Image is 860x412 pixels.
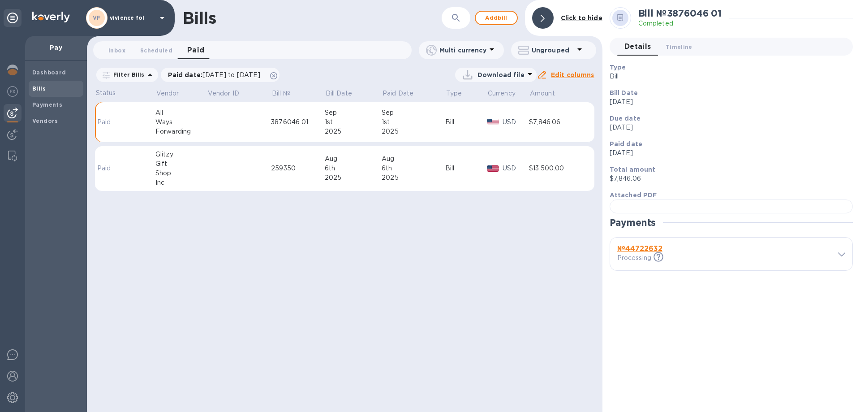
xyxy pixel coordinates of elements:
p: [DATE] [610,123,846,132]
img: USD [487,165,499,172]
div: Aug [325,154,382,164]
b: Bill Date [610,89,638,96]
b: Due date [610,115,641,122]
p: Bill № [272,89,290,98]
p: $7,846.06 [610,174,846,183]
b: Dashboard [32,69,66,76]
span: Add bill [483,13,510,23]
p: Currency [488,89,516,98]
div: 2025 [382,173,445,182]
h2: Payments [610,217,656,228]
p: Pay [32,43,80,52]
b: VF [93,14,101,21]
span: Type [446,89,474,98]
div: 1st [325,117,382,127]
div: Forwarding [155,127,207,136]
div: Bill [445,117,487,127]
div: 6th [325,164,382,173]
img: USD [487,119,499,125]
span: Timeline [666,42,692,52]
b: Total amount [610,166,656,173]
b: Bills [32,85,46,92]
h2: Bill № 3876046 01 [638,8,722,19]
p: Filter Bills [110,71,145,78]
span: Paid Date [383,89,425,98]
b: Payments [32,101,62,108]
p: [DATE] [610,148,846,158]
div: Sep [382,108,445,117]
div: Bill [445,164,487,173]
p: Paid [97,164,124,173]
p: [DATE] [610,97,846,107]
b: Click to hide [561,14,602,22]
div: 2025 [325,173,382,182]
p: Paid Date [383,89,413,98]
div: Shop [155,169,207,178]
b: Type [610,64,626,71]
span: Vendor [156,89,191,98]
p: Processing [617,253,651,263]
div: Sep [325,108,382,117]
p: Bill [610,72,846,81]
div: Aug [382,154,445,164]
span: [DATE] to [DATE] [202,71,260,78]
div: 2025 [382,127,445,136]
div: Ways [155,117,207,127]
p: Status [96,88,125,98]
div: 3876046 01 [271,117,325,127]
div: $13,500.00 [529,164,584,173]
div: Inc [155,178,207,187]
span: Paid [187,44,205,56]
p: Paid date : [168,70,265,79]
span: Vendor ID [208,89,251,98]
u: Edit columns [551,71,594,78]
img: Foreign exchange [7,86,18,97]
div: $7,846.06 [529,117,584,127]
b: Vendors [32,117,58,124]
p: Vendor [156,89,179,98]
p: Type [446,89,462,98]
h1: Bills [183,9,216,27]
b: № 44722632 [617,244,662,253]
div: Gift [155,159,207,169]
span: Details [624,40,651,53]
b: Paid date [610,140,642,147]
div: Paid date:[DATE] to [DATE] [161,68,280,82]
span: Amount [530,89,567,98]
p: USD [503,164,529,173]
p: vivience fol [110,15,155,21]
div: Unpin categories [4,9,21,27]
div: 2025 [325,127,382,136]
p: USD [503,117,529,127]
button: Addbill [475,11,518,25]
p: Multi currency [439,46,486,55]
p: Amount [530,89,555,98]
div: 1st [382,117,445,127]
span: Bill Date [326,89,364,98]
div: 6th [382,164,445,173]
p: Download file [477,70,525,79]
div: 259350 [271,164,325,173]
span: Bill № [272,89,302,98]
div: Glitzy [155,150,207,159]
p: Completed [638,19,722,28]
div: All [155,108,207,117]
span: Scheduled [140,46,172,55]
p: Paid [97,117,124,127]
p: Ungrouped [532,46,574,55]
p: Bill Date [326,89,352,98]
p: Vendor ID [208,89,239,98]
b: Attached PDF [610,191,657,199]
span: Inbox [108,46,125,55]
img: Logo [32,12,70,22]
